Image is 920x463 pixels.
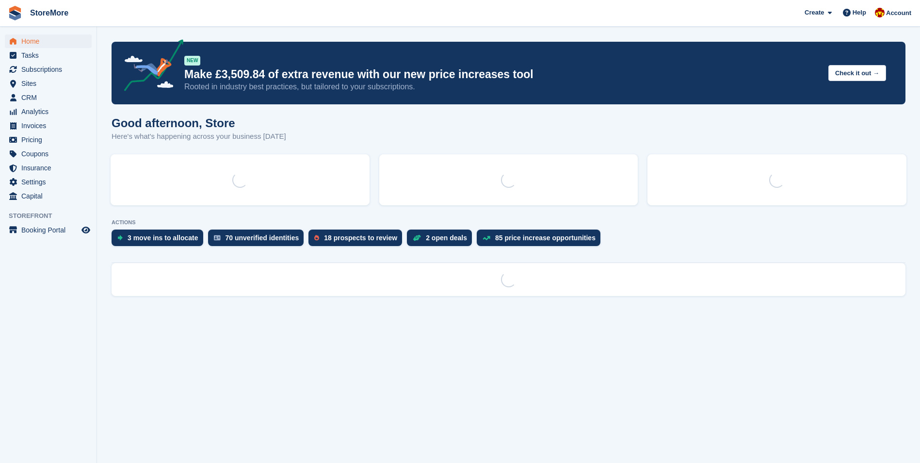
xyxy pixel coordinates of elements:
p: ACTIONS [112,219,905,226]
span: Booking Portal [21,223,80,237]
p: Rooted in industry best practices, but tailored to your subscriptions. [184,82,821,92]
span: Coupons [21,147,80,161]
div: 3 move ins to allocate [128,234,198,242]
a: menu [5,189,92,203]
a: StoreMore [26,5,72,21]
span: Create [805,8,824,17]
span: Storefront [9,211,97,221]
img: move_ins_to_allocate_icon-fdf77a2bb77ea45bf5b3d319d69a93e2d87916cf1d5bf7949dd705db3b84f3ca.svg [117,235,123,241]
p: Make £3,509.84 of extra revenue with our new price increases tool [184,67,821,82]
span: Pricing [21,133,80,147]
a: menu [5,147,92,161]
img: deal-1b604bf984904fb50ccaf53a9ad4b4a5d6e5aea283cecdc64d6e3604feb123c2.svg [413,234,421,241]
span: Analytics [21,105,80,118]
a: menu [5,63,92,76]
a: 2 open deals [407,230,477,251]
span: Sites [21,77,80,90]
div: 2 open deals [426,234,467,242]
a: menu [5,77,92,90]
span: Account [886,8,911,18]
a: 85 price increase opportunities [477,230,605,251]
img: price-adjustments-announcement-icon-8257ccfd72463d97f412b2fc003d46551f7dbcb40ab6d574587a9cd5c0d94... [116,39,184,95]
button: Check it out → [828,65,886,81]
span: Help [853,8,866,17]
a: 70 unverified identities [208,230,309,251]
div: 85 price increase opportunities [495,234,596,242]
img: stora-icon-8386f47178a22dfd0bd8f6a31ec36ba5ce8667c1dd55bd0f319d3a0aa187defe.svg [8,6,22,20]
a: menu [5,34,92,48]
div: NEW [184,56,200,66]
span: Home [21,34,80,48]
a: menu [5,105,92,118]
a: 3 move ins to allocate [112,230,208,251]
a: menu [5,161,92,175]
a: menu [5,49,92,62]
a: menu [5,91,92,104]
span: CRM [21,91,80,104]
h1: Good afternoon, Store [112,116,286,130]
span: Insurance [21,161,80,175]
a: 18 prospects to review [308,230,407,251]
img: price_increase_opportunities-93ffe204e8149a01c8c9dc8f82e8f89637d9d84a8eef4429ea346261dce0b2c0.svg [483,236,490,240]
a: Preview store [80,224,92,236]
a: menu [5,119,92,132]
p: Here's what's happening across your business [DATE] [112,131,286,142]
a: menu [5,223,92,237]
span: Subscriptions [21,63,80,76]
img: prospect-51fa495bee0391a8d652442698ab0144808aea92771e9ea1ae160a38d050c398.svg [314,235,319,241]
span: Tasks [21,49,80,62]
img: verify_identity-adf6edd0f0f0b5bbfe63781bf79b02c33cf7c696d77639b501bdc392416b5a36.svg [214,235,221,241]
div: 18 prospects to review [324,234,397,242]
span: Invoices [21,119,80,132]
img: Store More Team [875,8,885,17]
a: menu [5,133,92,147]
span: Capital [21,189,80,203]
a: menu [5,175,92,189]
div: 70 unverified identities [226,234,299,242]
span: Settings [21,175,80,189]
